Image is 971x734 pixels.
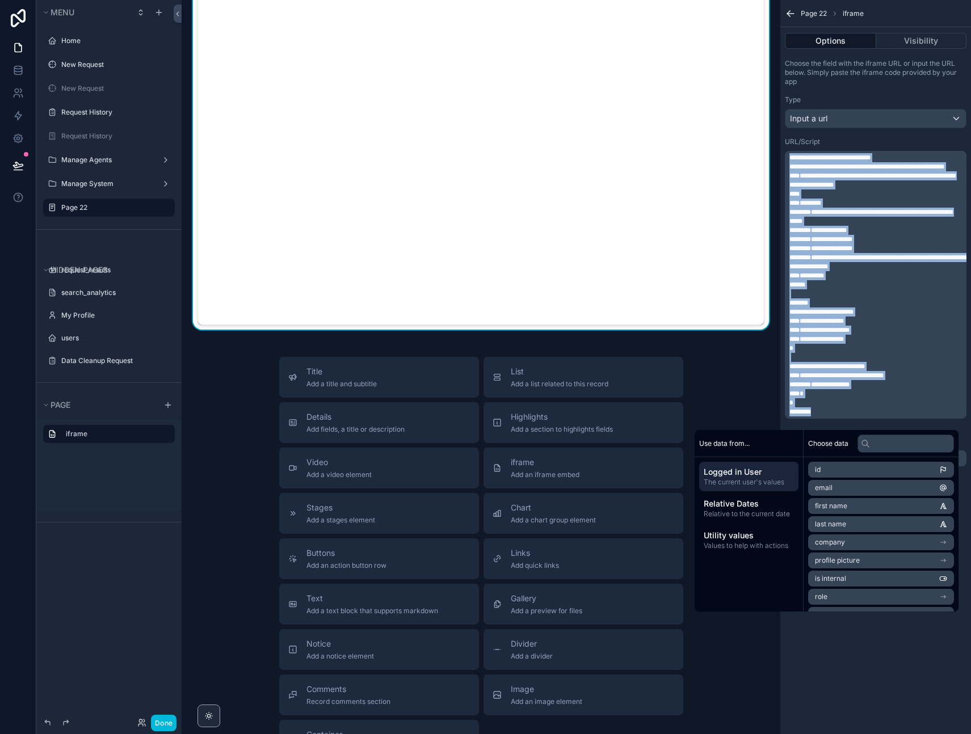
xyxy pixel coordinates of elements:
[51,400,70,410] span: Page
[61,203,168,212] label: Page 22
[61,36,168,45] label: Home
[511,606,582,615] span: Add a preview for files
[785,109,966,128] button: Input a url
[511,684,582,695] span: Image
[61,60,168,69] label: New Request
[484,357,683,398] button: ListAdd a list related to this record
[279,357,479,398] button: TitleAdd a title and subtitle
[785,137,820,146] label: URL/Script
[785,59,966,86] p: Choose the field with the iframe URL or input the URL below. Simply paste the iframe code provide...
[279,629,479,670] button: NoticeAdd a notice element
[41,397,157,413] button: Page
[511,470,579,479] span: Add an iframe embed
[511,561,559,570] span: Add quick links
[279,402,479,443] button: DetailsAdd fields, a title or description
[306,425,405,434] span: Add fields, a title or description
[843,9,864,18] span: iframe
[61,356,168,365] label: Data Cleanup Request
[785,95,801,104] label: Type
[279,674,479,715] button: CommentsRecord comments section
[511,697,582,706] span: Add an image element
[484,493,683,534] button: ChartAdd a chart group element
[808,439,848,448] span: Choose data
[699,439,750,448] span: Use data from...
[306,561,386,570] span: Add an action button row
[704,530,794,541] span: Utility values
[61,132,168,141] label: Request History
[306,516,375,525] span: Add a stages element
[279,493,479,534] button: StagesAdd a stages element
[306,470,372,479] span: Add a video element
[785,151,966,419] div: scrollable content
[306,411,405,423] span: Details
[306,652,374,661] span: Add a notice element
[484,629,683,670] button: DividerAdd a divider
[151,715,176,731] button: Done
[484,402,683,443] button: HighlightsAdd a section to highlights fields
[61,84,168,93] label: New Request
[511,547,559,559] span: Links
[704,509,794,518] span: Relative to the current date
[511,593,582,604] span: Gallery
[61,265,168,275] label: request_results
[306,697,390,706] span: Record comments section
[704,541,794,550] span: Values to help with actions
[484,448,683,488] button: iframeAdd an iframe embed
[306,593,438,604] span: Text
[41,262,170,278] button: Hidden pages
[306,606,438,615] span: Add a text block that supports markdown
[61,155,152,164] label: Manage Agents
[306,457,372,468] span: Video
[36,420,182,454] div: scrollable content
[511,366,608,377] span: List
[790,113,827,124] span: Input a url
[511,652,553,661] span: Add a divider
[695,457,803,559] div: scrollable content
[511,502,596,513] span: Chart
[511,411,613,423] span: Highlights
[61,334,168,343] label: users
[61,288,168,297] label: search_analytics
[66,429,166,438] label: iframe
[306,638,374,649] span: Notice
[61,108,168,117] label: Request History
[279,448,479,488] button: VideoAdd a video element
[704,478,794,487] span: The current user's values
[511,457,579,468] span: iframe
[511,516,596,525] span: Add a chart group element
[511,425,613,434] span: Add a section to highlights fields
[484,584,683,625] button: GalleryAdd a preview for files
[484,538,683,579] button: LinksAdd quick links
[306,379,377,389] span: Add a title and subtitle
[51,7,74,17] span: Menu
[306,684,390,695] span: Comments
[279,538,479,579] button: ButtonsAdd an action button row
[876,33,967,49] button: Visibility
[306,547,386,559] span: Buttons
[785,33,876,49] button: Options
[279,584,479,625] button: TextAdd a text block that supports markdown
[61,179,152,188] label: Manage System
[306,502,375,513] span: Stages
[801,9,827,18] span: Page 22
[704,498,794,509] span: Relative Dates
[306,366,377,377] span: Title
[511,379,608,389] span: Add a list related to this record
[511,638,553,649] span: Divider
[41,5,129,20] button: Menu
[61,311,168,320] label: My Profile
[484,674,683,715] button: ImageAdd an image element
